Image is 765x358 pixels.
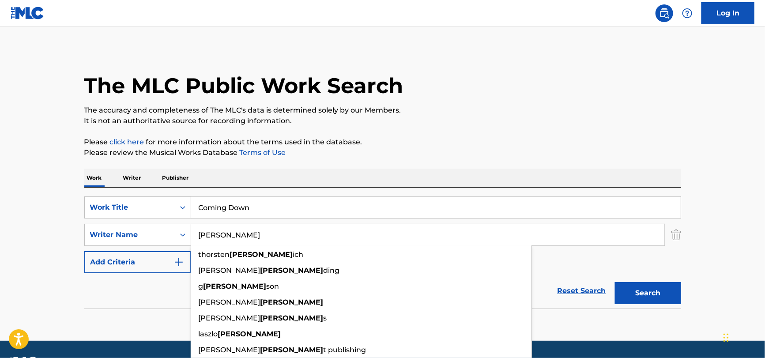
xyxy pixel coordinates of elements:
[84,147,681,158] p: Please review the Musical Works Database
[199,266,260,275] span: [PERSON_NAME]
[11,7,45,19] img: MLC Logo
[199,330,218,338] span: laszlo
[721,316,765,358] iframe: Chat Widget
[199,314,260,322] span: [PERSON_NAME]
[260,314,324,322] strong: [PERSON_NAME]
[110,138,144,146] a: click here
[615,282,681,304] button: Search
[84,196,681,309] form: Search Form
[218,330,281,338] strong: [PERSON_NAME]
[724,324,729,351] div: Drag
[324,346,366,354] span: t publishing
[656,4,673,22] a: Public Search
[238,148,286,157] a: Terms of Use
[84,169,105,187] p: Work
[203,282,267,290] strong: [PERSON_NAME]
[121,169,144,187] p: Writer
[90,202,170,213] div: Work Title
[160,169,192,187] p: Publisher
[84,72,403,99] h1: The MLC Public Work Search
[84,251,191,273] button: Add Criteria
[324,314,327,322] span: s
[659,8,670,19] img: search
[199,250,230,259] span: thorsten
[199,282,203,290] span: g
[671,224,681,246] img: Delete Criterion
[267,282,279,290] span: son
[199,298,260,306] span: [PERSON_NAME]
[678,4,696,22] div: Help
[701,2,754,24] a: Log In
[260,266,324,275] strong: [PERSON_NAME]
[173,257,184,268] img: 9d2ae6d4665cec9f34b9.svg
[260,298,324,306] strong: [PERSON_NAME]
[90,230,170,240] div: Writer Name
[84,105,681,116] p: The accuracy and completeness of The MLC's data is determined solely by our Members.
[324,266,340,275] span: ding
[84,137,681,147] p: Please for more information about the terms used in the database.
[199,346,260,354] span: [PERSON_NAME]
[84,116,681,126] p: It is not an authoritative source for recording information.
[230,250,293,259] strong: [PERSON_NAME]
[293,250,304,259] span: ich
[260,346,324,354] strong: [PERSON_NAME]
[553,281,610,301] a: Reset Search
[682,8,693,19] img: help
